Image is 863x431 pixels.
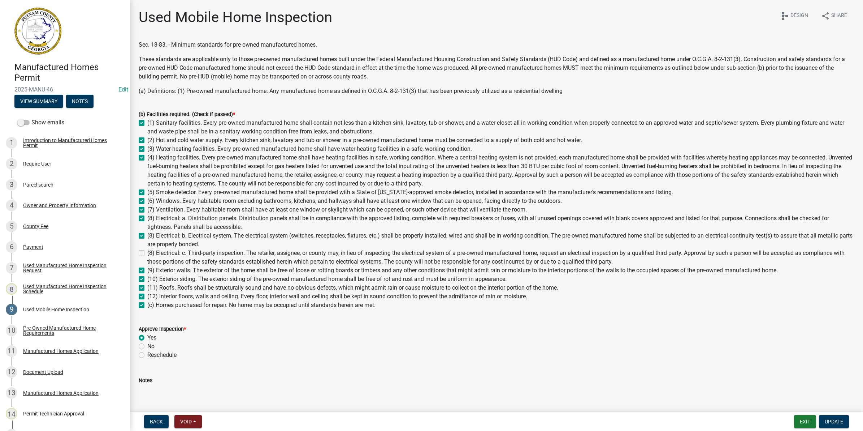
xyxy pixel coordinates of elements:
[150,419,163,424] span: Back
[17,118,64,127] label: Show emails
[6,387,17,399] div: 13
[14,8,61,55] img: Putnam County, Georgia
[147,275,507,283] label: (10) Exterior siding. The exterior siding of the pre-owned manufactured home shall be free of rot...
[144,415,169,428] button: Back
[815,9,853,23] button: shareShare
[23,411,84,416] div: Permit Technician Approval
[147,145,472,153] label: (3) Water-heating facilities. Every pre-owned manufactured home shall have water-heating faciliti...
[23,391,99,396] div: Manufactured Homes Application
[6,158,17,170] div: 2
[147,188,673,197] label: (5) Smoke detector. Every pre-owned manufactured home shall be provided with a State of [US_STATE...
[66,95,94,108] button: Notes
[147,292,527,301] label: (12) Interior floors, walls and ceiling. Every floor, interior wall and ceiling shall be kept in ...
[6,345,17,357] div: 11
[6,325,17,336] div: 10
[23,161,51,166] div: Require User
[118,86,128,93] wm-modal-confirm: Edit Application Number
[147,153,854,188] label: (4) Heating facilities. Every pre-owned manufactured home shall have heating facilities in safe, ...
[23,349,99,354] div: Manufactured Homes Application
[147,197,562,205] label: (6) Windows. Every habitable room excluding bathrooms, kitchens, and hallways shall have at least...
[6,179,17,191] div: 3
[180,419,192,424] span: Void
[23,307,89,312] div: Used Mobile Home Inspection
[23,182,53,187] div: Parcel search
[6,283,17,295] div: 8
[66,99,94,104] wm-modal-confirm: Notes
[23,244,43,249] div: Payment
[14,95,63,108] button: View Summary
[147,342,155,351] label: No
[147,205,527,214] label: (7) Ventilation. Every habitable room shall have at least one window or skylight which can be ope...
[23,203,96,208] div: Owner and Property Information
[6,241,17,253] div: 6
[147,333,156,342] label: Yes
[6,408,17,419] div: 14
[23,138,118,148] div: Introduction to Manufactured Homes Permit
[825,419,843,424] span: Update
[23,224,48,229] div: County Fee
[139,55,854,81] p: These standards are applicable only to those pre-owned manufactured homes built under the Federal...
[147,214,854,231] label: (8) Electrical: a. Distribution panels. Distribution panels shall be in compliance with the appro...
[23,284,118,294] div: Used Manufactured Home Inspection Schedule
[14,62,124,83] h4: Manufactured Homes Permit
[6,137,17,149] div: 1
[831,12,847,20] span: Share
[780,12,789,20] i: schema
[6,366,17,378] div: 12
[139,40,854,49] p: Sec. 18-83. - Minimum standards for pre-owned manufactured homes.
[790,12,808,20] span: Design
[6,304,17,315] div: 9
[139,87,854,95] p: (a) Definitions: (1) Pre-owned manufactured home. Any manufactured home as defined in O.C.G.A. 8-...
[6,200,17,211] div: 4
[23,325,118,336] div: Pre-Owned Manufactured Home Requirements
[147,283,558,292] label: (11) Roofs. Roofs shall be structurally sound and have no obvious defects, which might admit rain...
[174,415,202,428] button: Void
[139,327,186,332] label: Approve Inspection
[147,351,177,359] label: Reschedule
[6,221,17,232] div: 5
[821,12,830,20] i: share
[23,263,118,273] div: Used Manufactured Home Inspection Request
[147,266,778,275] label: (9) Exterior walls. The exterior of the home shall be free of loose or rotting boards or timbers ...
[775,9,814,23] button: schemaDesign
[14,86,116,93] span: 2025-MANU-46
[147,136,582,145] label: (2) Hot and cold water supply. Every kitchen sink, lavatory and tub or shower in a pre-owned manu...
[118,86,128,93] a: Edit
[147,119,854,136] label: (1) Sanitary facilities. Every pre-owned manufactured home shall contain not less than a kitchen ...
[147,231,854,249] label: (8) Electrical: b. Electrical system. The electrical system (switches, receptacles, fixtures, etc...
[23,370,63,375] div: Document Upload
[14,99,63,104] wm-modal-confirm: Summary
[6,262,17,274] div: 7
[819,415,849,428] button: Update
[147,301,376,310] label: (c) Homes purchased for repair. No home may be occupied until standards herein are met.
[139,112,235,117] label: (b) Facilities required. (Check if passed)
[794,415,816,428] button: Exit
[139,9,332,26] h1: Used Mobile Home Inspection
[147,249,854,266] label: (8) Electrical: c. Third-party inspection. The retailer, assignee, or county may, in lieu of insp...
[139,378,152,383] label: Notes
